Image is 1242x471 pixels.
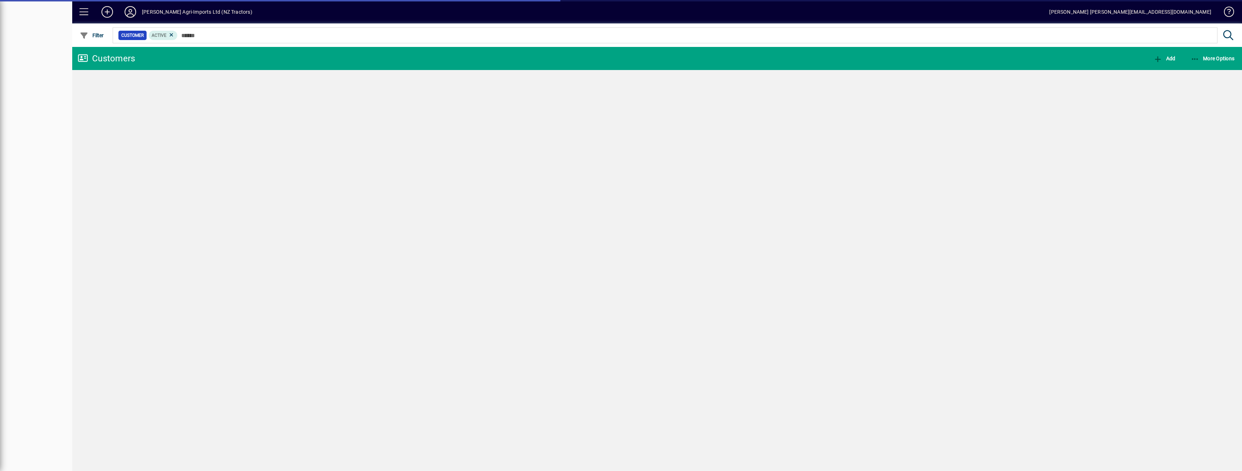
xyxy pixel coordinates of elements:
[78,29,106,42] button: Filter
[78,53,135,64] div: Customers
[142,6,252,18] div: [PERSON_NAME] Agri-Imports Ltd (NZ Tractors)
[1191,56,1235,61] span: More Options
[121,32,144,39] span: Customer
[1049,6,1211,18] div: [PERSON_NAME] [PERSON_NAME][EMAIL_ADDRESS][DOMAIN_NAME]
[152,33,166,38] span: Active
[96,5,119,18] button: Add
[1152,52,1177,65] button: Add
[1154,56,1175,61] span: Add
[1219,1,1233,25] a: Knowledge Base
[1189,52,1237,65] button: More Options
[80,32,104,38] span: Filter
[149,31,178,40] mat-chip: Activation Status: Active
[119,5,142,18] button: Profile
